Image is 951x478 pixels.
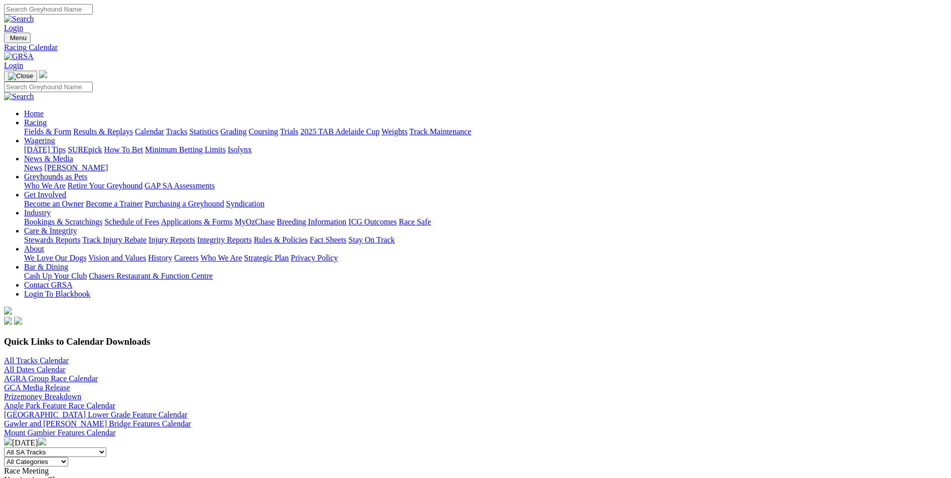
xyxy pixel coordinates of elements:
button: Toggle navigation [4,33,31,43]
a: Racing [24,118,47,127]
a: Stewards Reports [24,235,80,244]
a: 2025 TAB Adelaide Cup [300,127,379,136]
a: Syndication [226,199,264,208]
a: Prizemoney Breakdown [4,392,81,401]
a: Stay On Track [348,235,395,244]
a: MyOzChase [235,217,275,226]
a: All Tracks Calendar [4,356,69,365]
button: Toggle navigation [4,71,37,82]
a: Tracks [166,127,187,136]
a: Retire Your Greyhound [68,181,143,190]
a: History [148,254,172,262]
a: Injury Reports [148,235,195,244]
div: Bar & Dining [24,272,947,281]
a: Care & Integrity [24,226,77,235]
a: Results & Replays [73,127,133,136]
a: News & Media [24,154,73,163]
a: Applications & Forms [161,217,233,226]
a: Weights [382,127,408,136]
a: About [24,245,44,253]
div: Industry [24,217,947,226]
a: ICG Outcomes [348,217,397,226]
a: GAP SA Assessments [145,181,215,190]
span: Menu [10,34,27,42]
a: Careers [174,254,199,262]
a: Fact Sheets [310,235,346,244]
a: Industry [24,208,51,217]
img: twitter.svg [14,317,22,325]
a: Vision and Values [88,254,146,262]
div: Wagering [24,145,947,154]
a: Minimum Betting Limits [145,145,226,154]
a: Greyhounds as Pets [24,172,87,181]
h3: Quick Links to Calendar Downloads [4,336,947,347]
img: Search [4,15,34,24]
div: [DATE] [4,437,947,447]
a: Fields & Form [24,127,71,136]
div: Greyhounds as Pets [24,181,947,190]
a: [GEOGRAPHIC_DATA] Lower Grade Feature Calendar [4,410,187,419]
a: Track Injury Rebate [82,235,146,244]
img: logo-grsa-white.png [4,307,12,315]
a: Race Safe [399,217,431,226]
a: Who We Are [201,254,242,262]
a: We Love Our Dogs [24,254,86,262]
input: Search [4,4,93,15]
a: Wagering [24,136,55,145]
a: Login [4,61,23,70]
a: [DATE] Tips [24,145,66,154]
img: logo-grsa-white.png [39,70,47,78]
div: About [24,254,947,263]
a: [PERSON_NAME] [44,163,108,172]
a: Privacy Policy [291,254,338,262]
a: Login [4,24,23,32]
a: Rules & Policies [254,235,308,244]
a: Statistics [189,127,219,136]
a: Strategic Plan [244,254,289,262]
a: Calendar [135,127,164,136]
a: Bookings & Scratchings [24,217,102,226]
a: Schedule of Fees [104,217,159,226]
a: Integrity Reports [197,235,252,244]
a: SUREpick [68,145,102,154]
a: Chasers Restaurant & Function Centre [89,272,213,280]
a: Mount Gambier Features Calendar [4,428,116,437]
a: Angle Park Feature Race Calendar [4,401,115,410]
a: Contact GRSA [24,281,72,289]
a: Track Maintenance [410,127,471,136]
div: Race Meeting [4,466,947,475]
a: Get Involved [24,190,66,199]
div: Care & Integrity [24,235,947,245]
img: facebook.svg [4,317,12,325]
div: Racing [24,127,947,136]
img: Search [4,92,34,101]
a: Become a Trainer [86,199,143,208]
a: Cash Up Your Club [24,272,87,280]
input: Search [4,82,93,92]
a: Trials [280,127,298,136]
a: Login To Blackbook [24,290,90,298]
a: Who We Are [24,181,66,190]
img: Close [8,72,33,80]
img: chevron-right-pager-white.svg [38,437,46,445]
a: Gawler and [PERSON_NAME] Bridge Features Calendar [4,419,191,428]
a: Racing Calendar [4,43,947,52]
a: News [24,163,42,172]
a: How To Bet [104,145,143,154]
a: Purchasing a Greyhound [145,199,224,208]
div: Get Involved [24,199,947,208]
a: Breeding Information [277,217,346,226]
a: Coursing [249,127,278,136]
img: GRSA [4,52,34,61]
a: Home [24,109,44,118]
a: Become an Owner [24,199,84,208]
a: Grading [221,127,247,136]
div: News & Media [24,163,947,172]
a: All Dates Calendar [4,365,66,374]
a: Bar & Dining [24,263,68,271]
a: Isolynx [228,145,252,154]
a: GCA Media Release [4,383,70,392]
img: chevron-left-pager-white.svg [4,437,12,445]
a: AGRA Group Race Calendar [4,374,98,383]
